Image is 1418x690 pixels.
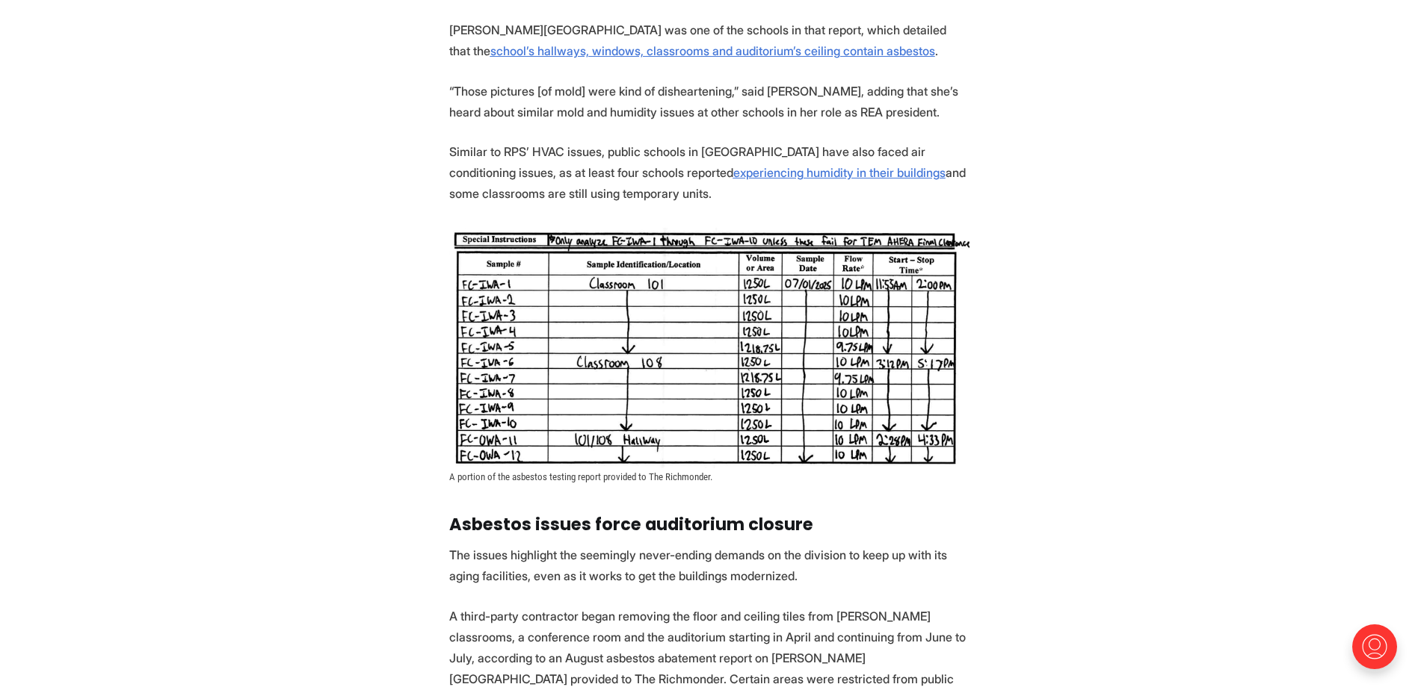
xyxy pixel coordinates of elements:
[1340,617,1418,690] iframe: portal-trigger
[449,544,970,586] p: The issues highlight the seemingly never-ending demands on the division to keep up with its aging...
[733,165,946,180] a: experiencing humidity in their buildings
[449,19,970,61] p: [PERSON_NAME][GEOGRAPHIC_DATA] was one of the schools in that report, which detailed that the .
[449,141,970,204] p: Similar to RPS’ HVAC issues, public schools in [GEOGRAPHIC_DATA] have also faced air conditioning...
[449,81,970,122] p: “Those pictures [of mold] were kind of disheartening,” said [PERSON_NAME], adding that she’s hear...
[490,43,935,58] a: school’s hallways, windows, classrooms and auditorium’s ceiling contain asbestos
[449,512,813,536] strong: Asbestos issues force auditorium closure
[449,471,712,482] span: A portion of the asbestos testing report provided to The Richmonder.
